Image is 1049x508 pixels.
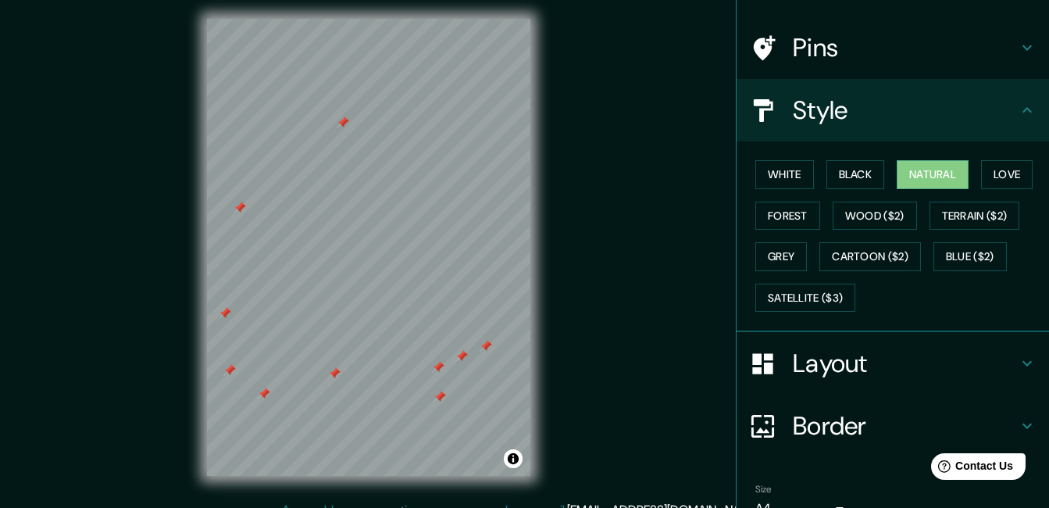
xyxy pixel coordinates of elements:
button: Terrain ($2) [929,202,1020,231]
button: Toggle attribution [504,449,523,468]
button: Cartoon ($2) [819,242,921,271]
button: White [755,160,814,189]
button: Wood ($2) [833,202,917,231]
div: Style [737,79,1049,141]
canvas: Map [207,19,530,476]
div: Pins [737,16,1049,79]
button: Natural [897,160,969,189]
button: Forest [755,202,820,231]
div: Border [737,395,1049,457]
iframe: Help widget launcher [910,447,1032,491]
button: Grey [755,242,807,271]
h4: Style [793,95,1018,126]
div: Layout [737,332,1049,395]
label: Size [755,483,772,496]
h4: Pins [793,32,1018,63]
button: Black [826,160,885,189]
h4: Border [793,410,1018,442]
button: Love [981,160,1033,189]
button: Blue ($2) [933,242,1007,271]
button: Satellite ($3) [755,284,855,313]
h4: Layout [793,348,1018,379]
